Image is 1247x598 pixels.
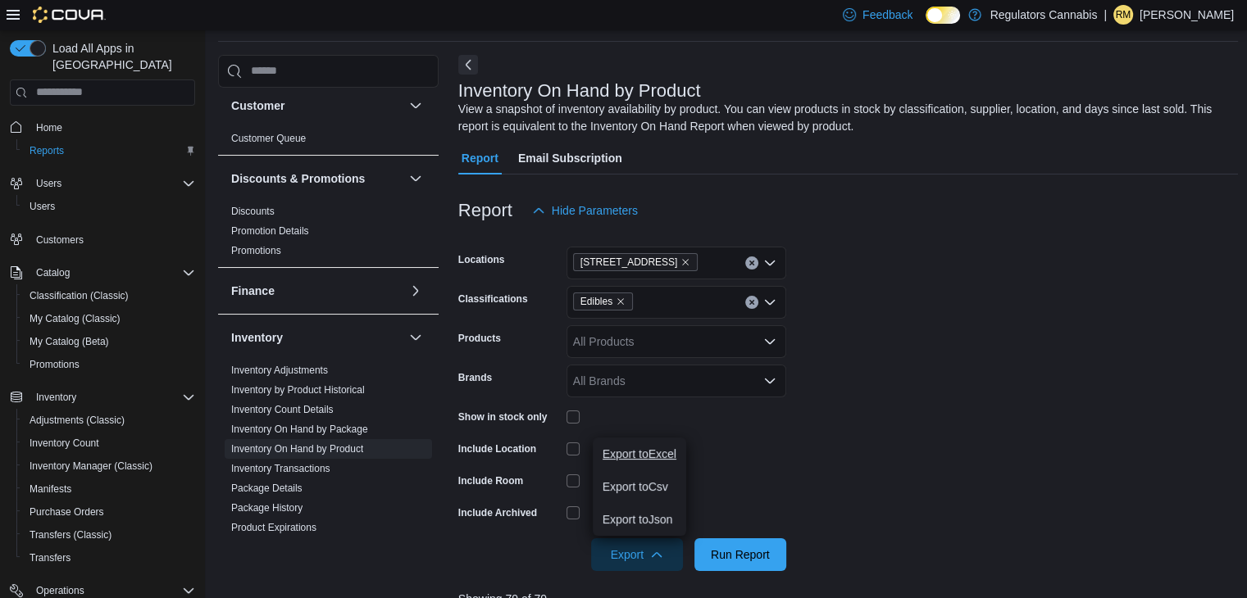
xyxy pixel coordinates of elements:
input: Dark Mode [926,7,960,24]
button: Users [30,174,68,193]
h3: Discounts & Promotions [231,170,365,187]
button: Inventory [231,329,403,346]
label: Brands [458,371,492,384]
span: Adjustments (Classic) [23,410,195,430]
h3: Report [458,201,512,220]
button: Transfers [16,546,202,569]
img: Cova [33,7,106,23]
a: My Catalog (Classic) [23,309,127,328]
span: Reports [23,141,195,161]
a: Transfers [23,548,77,568]
button: Customer [231,97,403,114]
button: Catalog [30,263,76,283]
button: Customers [3,228,202,251]
button: Inventory [406,328,426,347]
a: Inventory by Product Historical [231,384,365,396]
div: Rachel McLennan [1113,5,1133,25]
span: Transfers [30,551,71,564]
a: Promotion Details [231,225,309,237]
button: Users [3,172,202,195]
button: Open list of options [763,296,776,309]
button: My Catalog (Beta) [16,330,202,353]
p: [PERSON_NAME] [1140,5,1234,25]
a: Manifests [23,479,78,499]
h3: Inventory On Hand by Product [458,81,701,101]
label: Include Archived [458,506,537,519]
span: Product Expirations [231,521,316,534]
span: My Catalog (Beta) [30,335,109,348]
button: Home [3,116,202,139]
button: Adjustments (Classic) [16,409,202,432]
span: Load All Apps in [GEOGRAPHIC_DATA] [46,40,195,73]
span: Edibles [580,293,612,310]
a: Inventory On Hand by Package [231,424,368,435]
button: Inventory Count [16,432,202,455]
button: Export toExcel [593,437,686,470]
a: Home [30,118,69,138]
a: Classification (Classic) [23,286,135,306]
button: Inventory [30,387,83,407]
a: Inventory Adjustments [231,365,328,376]
span: Customer Queue [231,132,306,145]
span: 650 Division Rd [573,253,699,271]
label: Classifications [458,292,528,306]
button: Catalog [3,261,202,284]
span: Inventory Count [30,437,99,450]
span: Transfers [23,548,195,568]
button: Export [591,538,683,571]
span: Inventory Manager (Classic) [23,456,195,476]
span: RM [1116,5,1131,25]
a: Discounts [231,206,275,217]
span: Inventory Manager (Classic) [30,460,152,473]
button: Export toCsv [593,470,686,503]
button: Manifests [16,478,202,501]
button: Clear input [745,256,758,270]
button: Open list of options [763,335,776,348]
div: View a snapshot of inventory availability by product. You can view products in stock by classific... [458,101,1231,135]
button: Reports [16,139,202,162]
span: Inventory Count [23,433,195,453]
a: Purchase Orders [23,502,111,522]
span: Users [30,200,55,213]
label: Locations [458,253,505,266]
label: Show in stock only [458,410,548,424]
span: Export to Json [603,513,676,526]
a: Package History [231,502,303,514]
a: Promotions [23,355,86,374]
h3: Finance [231,283,275,299]
span: My Catalog (Beta) [23,332,195,351]
span: Inventory On Hand by Product [231,442,363,455]
span: Promotion Details [231,224,309,238]
span: Report [462,142,498,174]
a: My Catalog (Beta) [23,332,116,351]
button: Finance [231,283,403,299]
button: Remove 650 Division Rd from selection in this group [680,257,690,267]
label: Include Room [458,474,523,487]
a: Reports [23,141,71,161]
button: Inventory Manager (Classic) [16,455,202,478]
span: Inventory by Product Historical [231,383,365,396]
span: Manifests [23,479,195,499]
span: Home [36,121,62,134]
a: Promotions [231,245,281,256]
button: Classification (Classic) [16,284,202,307]
span: Purchase Orders [30,505,104,519]
button: Purchase Orders [16,501,202,523]
span: Email Subscription [518,142,622,174]
button: My Catalog (Classic) [16,307,202,330]
span: Promotions [23,355,195,374]
a: Customers [30,230,90,250]
button: Users [16,195,202,218]
a: Inventory Count Details [231,404,334,415]
span: [STREET_ADDRESS] [580,254,678,270]
button: Discounts & Promotions [406,169,426,188]
span: Classification (Classic) [23,286,195,306]
p: | [1104,5,1107,25]
span: Transfers (Classic) [30,528,112,541]
label: Products [458,332,501,345]
button: Remove Edibles from selection in this group [616,297,626,306]
h3: Inventory [231,329,283,346]
button: Finance [406,281,426,301]
span: Purchase Orders [23,502,195,522]
button: Inventory [3,386,202,409]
